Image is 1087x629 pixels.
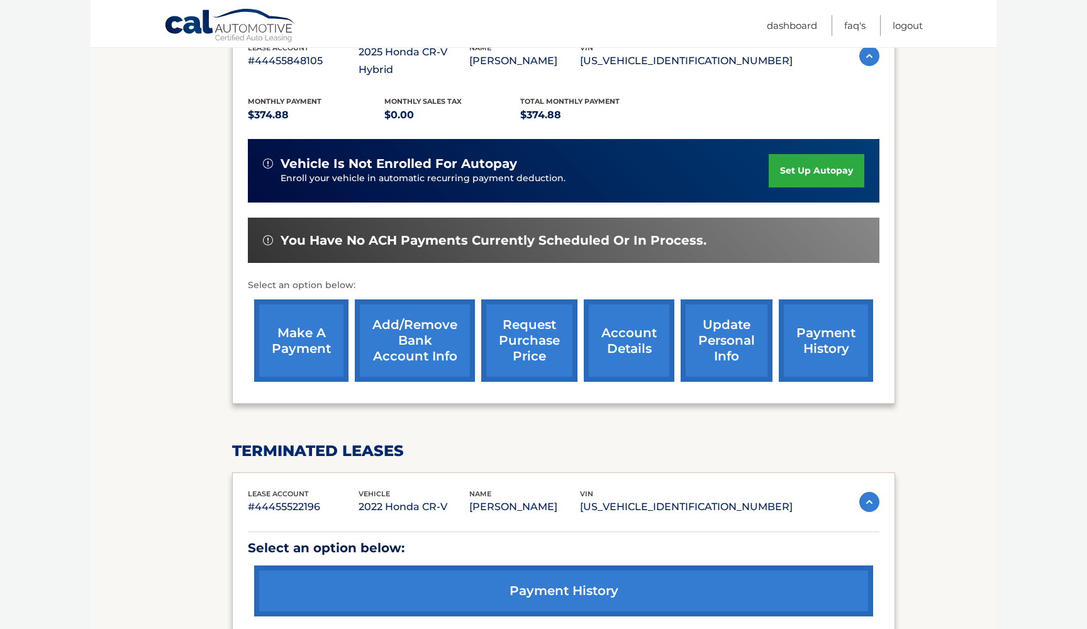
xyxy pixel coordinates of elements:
[248,97,321,106] span: Monthly Payment
[779,299,873,382] a: payment history
[844,15,866,36] a: FAQ's
[580,498,793,516] p: [US_VEHICLE_IDENTIFICATION_NUMBER]
[767,15,817,36] a: Dashboard
[681,299,772,382] a: update personal info
[248,498,359,516] p: #44455522196
[469,498,580,516] p: [PERSON_NAME]
[469,52,580,70] p: [PERSON_NAME]
[859,46,879,66] img: accordion-active.svg
[248,278,879,293] p: Select an option below:
[254,565,873,616] a: payment history
[580,52,793,70] p: [US_VEHICLE_IDENTIFICATION_NUMBER]
[355,299,475,382] a: Add/Remove bank account info
[481,299,577,382] a: request purchase price
[254,299,348,382] a: make a payment
[384,106,521,124] p: $0.00
[248,52,359,70] p: #44455848105
[893,15,923,36] a: Logout
[281,172,769,186] p: Enroll your vehicle in automatic recurring payment deduction.
[263,235,273,245] img: alert-white.svg
[769,154,864,187] a: set up autopay
[859,492,879,512] img: accordion-active.svg
[469,489,491,498] span: name
[584,299,674,382] a: account details
[281,156,517,172] span: vehicle is not enrolled for autopay
[359,498,469,516] p: 2022 Honda CR-V
[248,489,309,498] span: lease account
[520,106,657,124] p: $374.88
[359,43,469,79] p: 2025 Honda CR-V Hybrid
[520,97,620,106] span: Total Monthly Payment
[263,159,273,169] img: alert-white.svg
[384,97,462,106] span: Monthly sales Tax
[359,489,390,498] span: vehicle
[580,489,593,498] span: vin
[232,442,895,460] h2: terminated leases
[248,106,384,124] p: $374.88
[164,8,296,45] a: Cal Automotive
[281,233,706,248] span: You have no ACH payments currently scheduled or in process.
[248,537,879,559] p: Select an option below:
